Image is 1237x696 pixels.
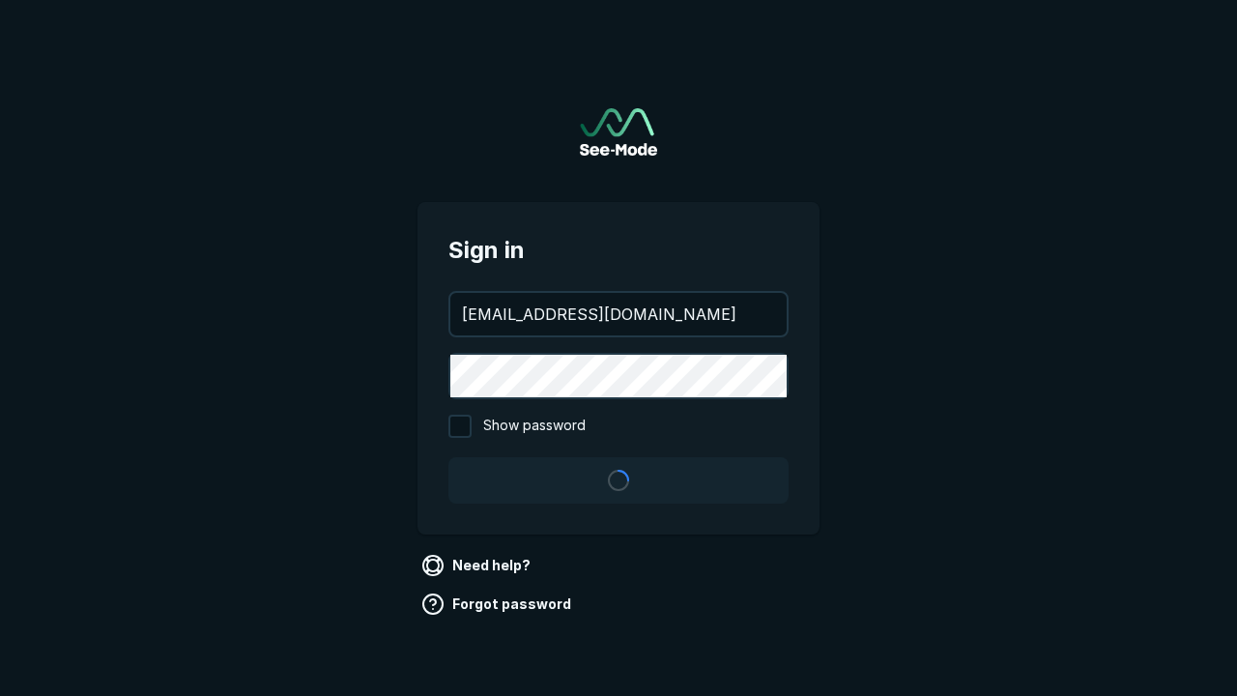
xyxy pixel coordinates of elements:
a: Need help? [417,550,538,581]
input: your@email.com [450,293,787,335]
a: Go to sign in [580,108,657,156]
span: Sign in [448,233,789,268]
span: Show password [483,415,586,438]
img: See-Mode Logo [580,108,657,156]
a: Forgot password [417,589,579,620]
